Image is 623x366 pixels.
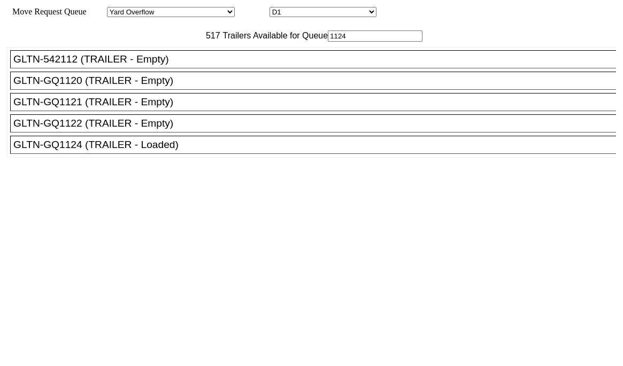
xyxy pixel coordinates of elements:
div: GLTN-542112 (TRAILER - Empty) [13,53,622,65]
span: Trailers Available for Queue [220,31,328,40]
span: 517 [201,31,220,40]
span: Location [237,7,267,16]
input: Filter Available Trailers [328,30,422,42]
div: GLTN-GQ1124 (TRAILER - Loaded) [13,139,622,151]
span: Move Request Queue [7,7,87,16]
div: GLTN-GQ1121 (TRAILER - Empty) [13,96,622,108]
span: Area [88,7,105,16]
div: GLTN-GQ1120 (TRAILER - Empty) [13,75,622,87]
div: GLTN-GQ1122 (TRAILER - Empty) [13,118,622,129]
